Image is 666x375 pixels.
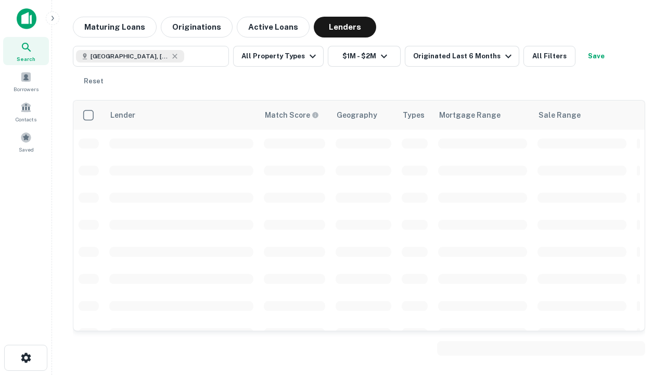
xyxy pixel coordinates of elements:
[3,97,49,126] a: Contacts
[265,109,319,121] div: Capitalize uses an advanced AI algorithm to match your search with the best lender. The match sco...
[233,46,324,67] button: All Property Types
[14,85,39,93] span: Borrowers
[17,8,36,29] img: capitalize-icon.png
[439,109,501,121] div: Mortgage Range
[104,101,259,130] th: Lender
[17,55,35,63] span: Search
[77,71,110,92] button: Reset
[614,292,666,342] iframe: Chat Widget
[539,109,581,121] div: Sale Range
[532,101,632,130] th: Sale Range
[523,46,575,67] button: All Filters
[405,46,519,67] button: Originated Last 6 Months
[433,101,532,130] th: Mortgage Range
[73,17,157,37] button: Maturing Loans
[396,101,433,130] th: Types
[337,109,377,121] div: Geography
[3,128,49,156] a: Saved
[237,17,310,37] button: Active Loans
[3,67,49,95] a: Borrowers
[403,109,425,121] div: Types
[91,52,169,61] span: [GEOGRAPHIC_DATA], [GEOGRAPHIC_DATA], [GEOGRAPHIC_DATA]
[580,46,613,67] button: Save your search to get updates of matches that match your search criteria.
[328,46,401,67] button: $1M - $2M
[314,17,376,37] button: Lenders
[3,37,49,65] a: Search
[19,145,34,154] span: Saved
[259,101,330,130] th: Capitalize uses an advanced AI algorithm to match your search with the best lender. The match sco...
[413,50,515,63] div: Originated Last 6 Months
[110,109,135,121] div: Lender
[330,101,396,130] th: Geography
[265,109,317,121] h6: Match Score
[161,17,233,37] button: Originations
[16,115,36,123] span: Contacts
